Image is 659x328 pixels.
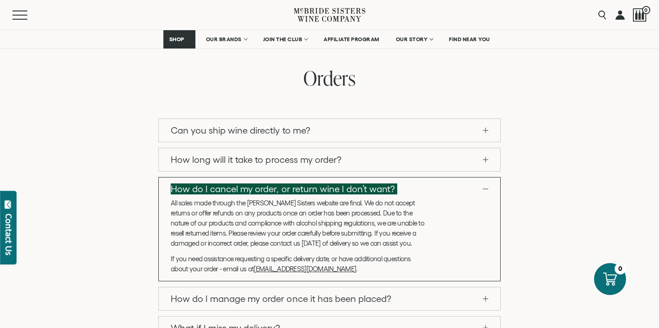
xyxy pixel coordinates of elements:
div: 0 [615,263,626,274]
a: How do I manage my order once it has been placed? [159,287,500,310]
div: Contact Us [4,214,13,255]
a: Can you ship wine directly to me? [159,119,500,142]
a: OUR BRANDS [200,30,253,48]
span: OUR BRANDS [206,36,242,43]
a: How do I cancel my order, or return wine I don’t want? [159,177,500,200]
a: OUR STORY [390,30,439,48]
a: [EMAIL_ADDRESS][DOMAIN_NAME] [254,265,356,273]
p: All sales made through the [PERSON_NAME] Sisters website are final. We do not accept returns or o... [171,198,425,248]
span: Orders [303,65,356,91]
span: SHOP [169,36,185,43]
a: How long will it take to process my order? [159,148,500,171]
a: FIND NEAR YOU [443,30,496,48]
a: JOIN THE CLUB [257,30,313,48]
a: SHOP [163,30,195,48]
a: AFFILIATE PROGRAM [318,30,385,48]
span: OUR STORY [396,36,428,43]
p: If you need assistance requesting a specific delivery date, or have additional questions about yo... [171,254,425,274]
span: 0 [642,6,650,14]
span: FIND NEAR YOU [449,36,490,43]
span: JOIN THE CLUB [263,36,302,43]
span: AFFILIATE PROGRAM [324,36,379,43]
button: Mobile Menu Trigger [12,11,45,20]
